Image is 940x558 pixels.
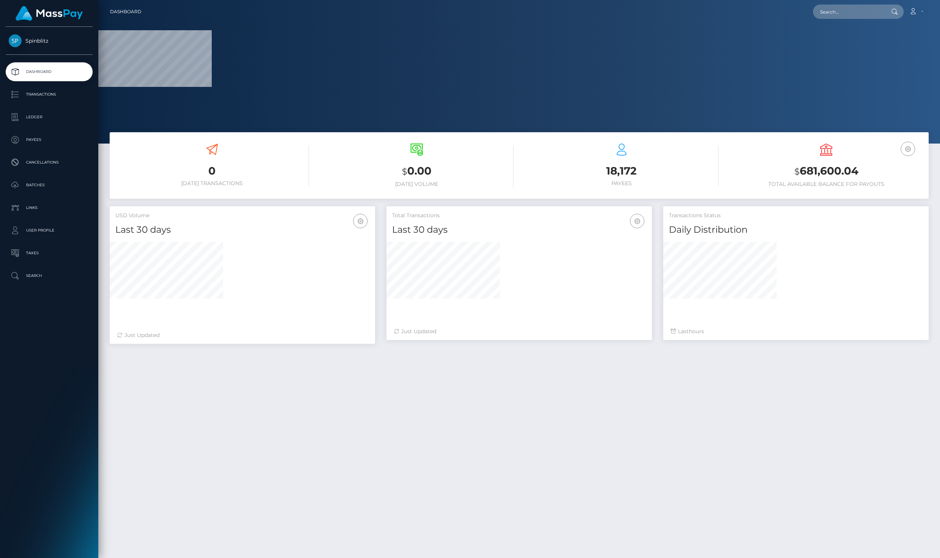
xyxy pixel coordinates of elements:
[9,270,90,281] p: Search
[9,247,90,259] p: Taxes
[730,181,923,187] h6: Total Available Balance for Payouts
[115,180,309,187] h6: [DATE] Transactions
[117,331,368,339] div: Just Updated
[9,157,90,168] p: Cancellations
[525,180,718,187] h6: Payees
[6,153,93,172] a: Cancellations
[671,328,921,335] div: Last hours
[394,328,644,335] div: Just Updated
[6,37,93,44] span: Spinblitz
[9,225,90,236] p: User Profile
[6,176,93,195] a: Batches
[9,66,90,77] p: Dashboard
[6,62,93,81] a: Dashboard
[320,164,514,179] h3: 0.00
[115,164,309,178] h3: 0
[6,221,93,240] a: User Profile
[6,130,93,149] a: Payees
[110,4,141,20] a: Dashboard
[392,223,646,236] h4: Last 30 days
[6,198,93,217] a: Links
[9,179,90,191] p: Batches
[6,266,93,285] a: Search
[16,6,83,21] img: MassPay Logo
[9,89,90,100] p: Transactions
[6,244,93,263] a: Taxes
[115,223,369,236] h4: Last 30 days
[9,111,90,123] p: Ledger
[669,212,923,219] h5: Transactions Status
[9,202,90,213] p: Links
[669,223,923,236] h4: Daily Distribution
[6,85,93,104] a: Transactions
[402,166,407,177] small: $
[730,164,923,179] h3: 681,600.04
[320,181,514,187] h6: [DATE] Volume
[9,134,90,145] p: Payees
[6,108,93,127] a: Ledger
[9,34,22,47] img: Spinblitz
[115,212,369,219] h5: USD Volume
[794,166,800,177] small: $
[813,5,884,19] input: Search...
[525,164,718,178] h3: 18,172
[392,212,646,219] h5: Total Transactions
